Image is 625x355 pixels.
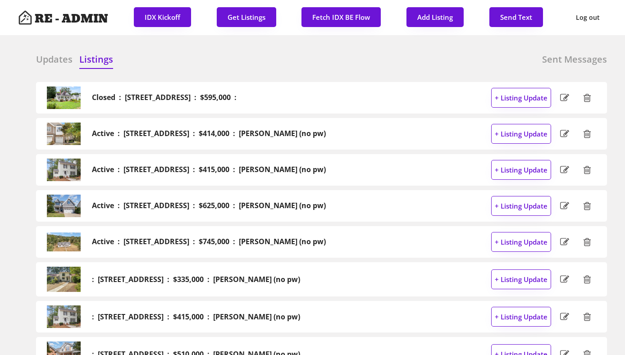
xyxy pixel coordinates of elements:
[491,160,551,180] button: + Listing Update
[301,7,381,27] button: Fetch IDX BE Flow
[47,159,81,181] img: 20250917173550054363000000-o.jpg
[491,307,551,327] button: + Listing Update
[92,201,326,210] h2: Active : [STREET_ADDRESS] : $625,000 : [PERSON_NAME] (no pw)
[489,7,543,27] button: Send Text
[92,237,326,246] h2: Active : [STREET_ADDRESS] : $745,000 : [PERSON_NAME] (no pw)
[92,129,326,138] h2: Active : [STREET_ADDRESS] : $414,000 : [PERSON_NAME] (no pw)
[35,13,108,25] h4: RE - ADMIN
[542,53,607,66] h6: Sent Messages
[569,7,607,28] button: Log out
[217,7,276,27] button: Get Listings
[134,7,191,27] button: IDX Kickoff
[47,86,81,109] img: 20250807021851999916000000-o.jpg
[47,231,81,253] img: 20250918140607656356000000-o.jpg
[92,313,300,321] h2: : [STREET_ADDRESS] : $415,000 : [PERSON_NAME] (no pw)
[79,53,113,66] h6: Listings
[491,269,551,289] button: + Listing Update
[92,93,237,102] h2: Closed : [STREET_ADDRESS] : $595,000 :
[491,196,551,216] button: + Listing Update
[491,124,551,144] button: + Listing Update
[36,53,73,66] h6: Updates
[92,275,300,284] h2: : [STREET_ADDRESS] : $335,000 : [PERSON_NAME] (no pw)
[47,195,81,217] img: 20250924143846169467000000-o.jpg
[47,305,81,328] img: cd8816fb9bce6a616a60098beaada483-cc_ft_1536.webp
[18,10,32,25] img: Artboard%201%20copy%203.svg
[491,88,551,108] button: + Listing Update
[491,232,551,252] button: + Listing Update
[47,267,81,292] img: 3011f94e376a24a06e2297a75da61463-cc_ft_1536.webp
[406,7,464,27] button: Add Listing
[92,165,326,174] h2: Active : [STREET_ADDRESS] : $415,000 : [PERSON_NAME] (no pw)
[47,123,81,145] img: 20250924150533702928000000-o.jpg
